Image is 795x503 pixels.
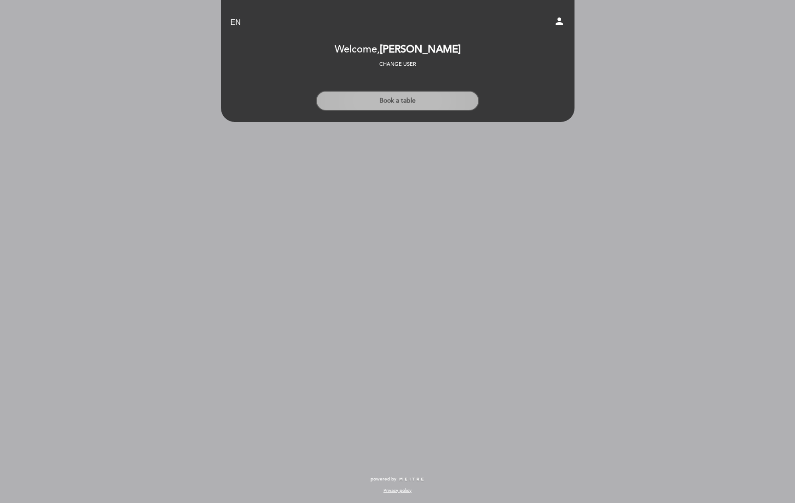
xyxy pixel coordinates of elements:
[371,476,425,482] a: powered by
[554,16,565,30] button: person
[377,60,419,69] button: Change user
[399,477,425,482] img: MEITRE
[340,10,455,35] a: Fan - [GEOGRAPHIC_DATA]
[371,476,396,482] span: powered by
[554,16,565,27] i: person
[316,91,479,111] button: Book a table
[335,44,461,55] h2: Welcome,
[380,43,461,56] span: [PERSON_NAME]
[383,487,412,494] a: Privacy policy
